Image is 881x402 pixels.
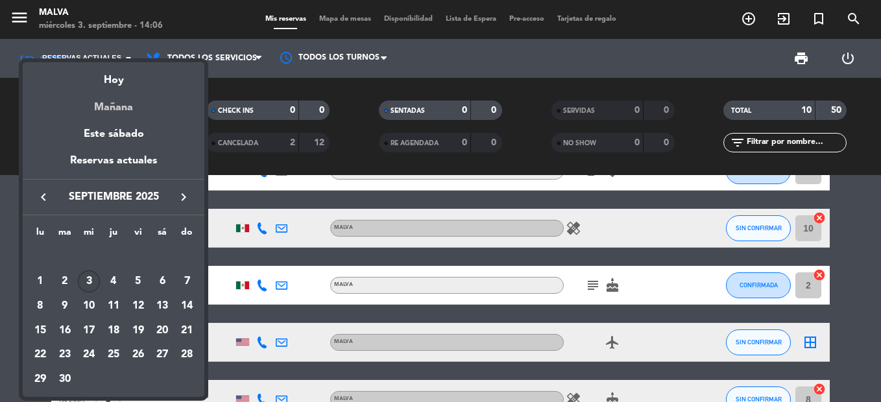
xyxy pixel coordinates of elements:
[28,245,199,270] td: SEP.
[23,62,204,89] div: Hoy
[172,189,195,206] button: keyboard_arrow_right
[126,225,151,245] th: viernes
[175,225,199,245] th: domingo
[126,270,151,294] td: 5 de septiembre de 2025
[101,294,126,318] td: 11 de septiembre de 2025
[176,320,198,342] div: 21
[54,295,76,317] div: 9
[103,295,125,317] div: 11
[176,344,198,366] div: 28
[29,344,51,366] div: 22
[151,318,175,343] td: 20 de septiembre de 2025
[77,294,101,318] td: 10 de septiembre de 2025
[28,225,53,245] th: lunes
[101,343,126,368] td: 25 de septiembre de 2025
[175,294,199,318] td: 14 de septiembre de 2025
[126,318,151,343] td: 19 de septiembre de 2025
[175,343,199,368] td: 28 de septiembre de 2025
[77,318,101,343] td: 17 de septiembre de 2025
[28,367,53,392] td: 29 de septiembre de 2025
[175,318,199,343] td: 21 de septiembre de 2025
[151,320,173,342] div: 20
[78,344,100,366] div: 24
[103,320,125,342] div: 18
[23,89,204,116] div: Mañana
[78,320,100,342] div: 17
[29,368,51,390] div: 29
[101,318,126,343] td: 18 de septiembre de 2025
[176,270,198,292] div: 7
[53,294,77,318] td: 9 de septiembre de 2025
[29,270,51,292] div: 1
[77,270,101,294] td: 3 de septiembre de 2025
[151,270,175,294] td: 6 de septiembre de 2025
[176,295,198,317] div: 14
[53,343,77,368] td: 23 de septiembre de 2025
[175,270,199,294] td: 7 de septiembre de 2025
[151,225,175,245] th: sábado
[54,270,76,292] div: 2
[53,225,77,245] th: martes
[126,343,151,368] td: 26 de septiembre de 2025
[23,152,204,179] div: Reservas actuales
[151,270,173,292] div: 6
[55,189,172,206] span: septiembre 2025
[103,270,125,292] div: 4
[29,320,51,342] div: 15
[101,225,126,245] th: jueves
[53,367,77,392] td: 30 de septiembre de 2025
[28,294,53,318] td: 8 de septiembre de 2025
[103,344,125,366] div: 25
[126,294,151,318] td: 12 de septiembre de 2025
[78,295,100,317] div: 10
[151,343,175,368] td: 27 de septiembre de 2025
[77,225,101,245] th: miércoles
[53,318,77,343] td: 16 de septiembre de 2025
[53,270,77,294] td: 2 de septiembre de 2025
[176,189,191,205] i: keyboard_arrow_right
[54,368,76,390] div: 30
[78,270,100,292] div: 3
[32,189,55,206] button: keyboard_arrow_left
[151,344,173,366] div: 27
[151,295,173,317] div: 13
[127,320,149,342] div: 19
[54,344,76,366] div: 23
[36,189,51,205] i: keyboard_arrow_left
[29,295,51,317] div: 8
[127,270,149,292] div: 5
[151,294,175,318] td: 13 de septiembre de 2025
[54,320,76,342] div: 16
[77,343,101,368] td: 24 de septiembre de 2025
[28,270,53,294] td: 1 de septiembre de 2025
[127,295,149,317] div: 12
[23,116,204,152] div: Este sábado
[28,343,53,368] td: 22 de septiembre de 2025
[101,270,126,294] td: 4 de septiembre de 2025
[28,318,53,343] td: 15 de septiembre de 2025
[127,344,149,366] div: 26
